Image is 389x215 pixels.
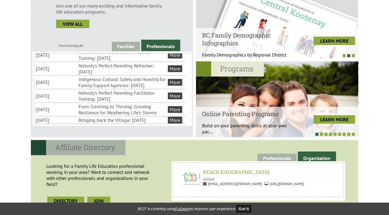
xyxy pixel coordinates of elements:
[36,79,77,86] li: [DATE]
[36,106,77,113] li: [DATE]
[202,52,293,64] p: Family Demographics by Regional District Th...
[168,65,182,72] a: More
[298,151,336,163] a: Organization
[34,160,168,190] p: Looking for a Family Life Education professional working in your area? Want to connect and networ...
[36,116,77,124] li: [DATE]
[36,51,77,59] li: [DATE]
[168,106,182,113] a: More
[168,52,182,58] a: More
[179,169,337,175] h6: REACH [GEOGRAPHIC_DATA]
[31,140,125,155] h2: Affiliate Directory
[78,116,167,124] li: Bringing back the Village: [DATE]
[36,65,77,72] li: [DATE]
[177,167,231,190] img: REACH Community Health Centre MFC
[202,31,293,47] h4: BC Family Demographic Infographics
[56,20,89,28] a: view all
[202,122,293,135] p: Build on your parenting skills at your own pac...
[264,181,304,186] span: [URL][DOMAIN_NAME]
[31,43,112,48] div: Find trainings for:
[174,164,342,196] a: REACH Community Health Centre MFC REACH [GEOGRAPHIC_DATA] v5l3x3 [EMAIL_ADDRESS][DOMAIN_NAME] [UR...
[78,76,167,89] li: Indigenous Cultural Safety and Humility for Family Support Agencies: [DATE]
[87,197,110,205] a: join
[177,177,339,181] p: v5l3x3
[78,89,167,103] li: Nobody's Perfect Parenting Facilitator Training: [DATE]
[175,206,190,211] a: Fullstory
[47,197,84,205] a: Directory
[168,93,182,99] a: More
[196,61,264,77] h2: Programs
[78,103,167,116] li: From Surviving to Thriving: Growing Resilience for Weathering Life's Storms
[36,92,77,99] li: [DATE]
[56,3,168,15] p: Join one of our many exciting and informative family life education programs.
[258,154,297,163] a: Professionals
[314,37,355,45] a: LEARN MORE
[202,110,293,118] h4: Online Parenting Programs
[168,79,182,86] a: More
[141,40,180,51] a: Professionals
[203,181,262,186] span: [EMAIL_ADDRESS][DOMAIN_NAME]
[236,205,251,213] button: Got it
[112,42,140,51] a: Families
[78,62,167,75] li: Nobody's Perfect Parenting Refresher: [DATE]
[314,115,355,124] a: LEARN MORE
[78,48,167,62] li: Parent-Child Mother Goose Teacher Training: [DATE]
[168,117,182,123] a: More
